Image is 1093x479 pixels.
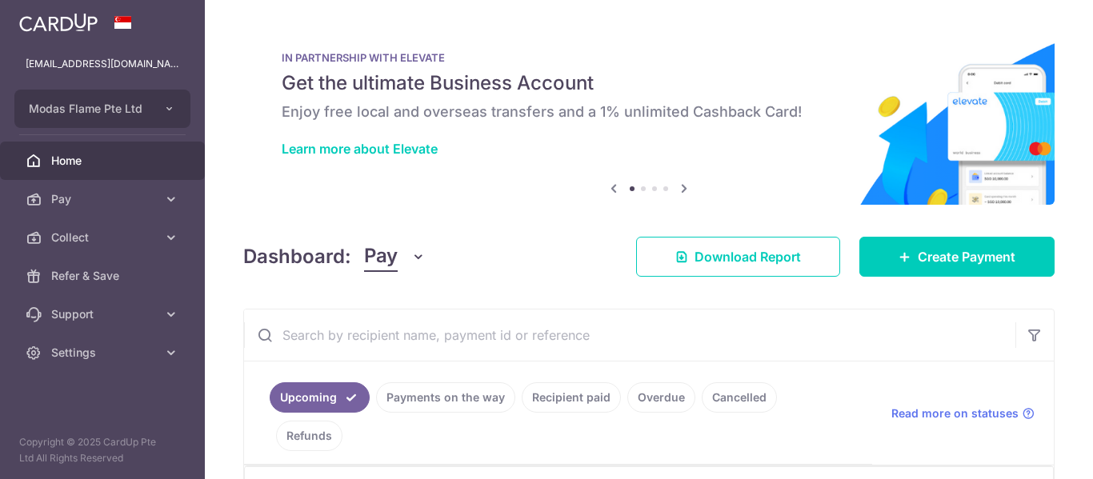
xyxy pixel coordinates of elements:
span: Read more on statuses [891,405,1019,421]
a: Create Payment [859,237,1055,277]
a: Overdue [627,382,695,413]
button: Modas Flame Pte Ltd [14,90,190,128]
span: Modas Flame Pte Ltd [29,101,147,117]
h5: Get the ultimate Business Account [282,70,1016,96]
span: Refer & Save [51,268,157,284]
a: Recipient paid [522,382,621,413]
span: Create Payment [918,247,1015,266]
span: Pay [51,191,157,207]
span: Settings [51,345,157,361]
a: Download Report [636,237,840,277]
span: Pay [364,241,398,272]
span: Collect [51,230,157,245]
a: Learn more about Elevate [282,141,438,157]
a: Refunds [276,421,342,451]
span: Home [51,153,157,169]
h4: Dashboard: [243,242,351,271]
p: [EMAIL_ADDRESS][DOMAIN_NAME] [26,56,179,72]
h6: Enjoy free local and overseas transfers and a 1% unlimited Cashback Card! [282,102,1016,122]
a: Upcoming [270,382,370,413]
button: Pay [364,241,426,272]
img: CardUp [19,13,98,32]
span: Download Report [695,247,801,266]
p: IN PARTNERSHIP WITH ELEVATE [282,51,1016,64]
img: Renovation banner [243,26,1055,205]
input: Search by recipient name, payment id or reference [244,309,1015,361]
a: Cancelled [702,382,777,413]
a: Read more on statuses [891,405,1035,421]
a: Payments on the way [376,382,515,413]
span: Support [51,306,157,322]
